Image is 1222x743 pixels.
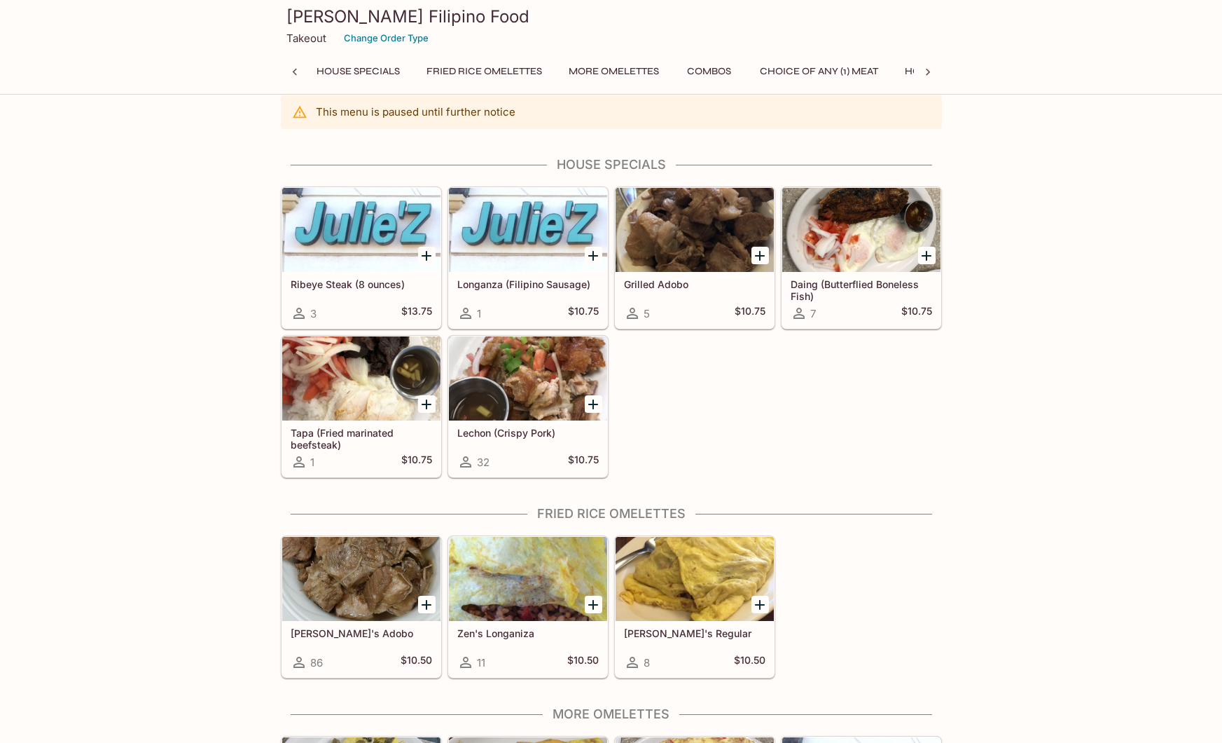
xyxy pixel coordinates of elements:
[585,596,602,613] button: Add Zen's Longaniza
[561,62,667,81] button: More Omelettes
[282,188,440,272] div: Ribeye Steak (8 ounces)
[286,6,936,27] h3: [PERSON_NAME] Filipino Food
[615,187,775,329] a: Grilled Adobo5$10.75
[624,627,765,639] h5: [PERSON_NAME]'s Regular
[310,656,323,669] span: 86
[282,187,441,329] a: Ribeye Steak (8 ounces)3$13.75
[585,395,602,413] button: Add Lechon (Crispy Pork)
[286,32,326,45] p: Takeout
[782,188,940,272] div: Daing (Butterflied Boneless Fish)
[282,536,441,678] a: [PERSON_NAME]'s Adobo86$10.50
[735,305,765,322] h5: $10.75
[281,157,942,172] h4: House Specials
[418,596,436,613] button: Add Julie's Adobo
[449,537,607,621] div: Zen's Longaniza
[810,307,816,320] span: 7
[734,654,765,671] h5: $10.50
[901,305,932,322] h5: $10.75
[282,336,440,421] div: Tapa (Fried marinated beefsteak)
[477,307,481,320] span: 1
[281,506,942,522] h4: Fried Rice Omelettes
[316,105,515,118] p: This menu is paused until further notice
[310,456,314,469] span: 1
[567,654,599,671] h5: $10.50
[401,305,432,322] h5: $13.75
[419,62,550,81] button: Fried Rice Omelettes
[624,278,765,290] h5: Grilled Adobo
[448,187,608,329] a: Longanza (Filipino Sausage)1$10.75
[782,187,941,329] a: Daing (Butterflied Boneless Fish)7$10.75
[568,454,599,470] h5: $10.75
[449,336,607,421] div: Lechon (Crispy Pork)
[616,188,774,272] div: Grilled Adobo
[751,596,769,613] button: Add Ralph's Regular
[477,656,485,669] span: 11
[291,278,432,290] h5: Ribeye Steak (8 ounces)
[616,537,774,621] div: Ralph's Regular
[678,62,741,81] button: Combos
[418,395,436,413] button: Add Tapa (Fried marinated beefsteak)
[418,247,436,264] button: Add Ribeye Steak (8 ounces)
[448,336,608,477] a: Lechon (Crispy Pork)32$10.75
[291,627,432,639] h5: [PERSON_NAME]'s Adobo
[281,707,942,722] h4: More Omelettes
[457,427,599,439] h5: Lechon (Crispy Pork)
[401,454,432,470] h5: $10.75
[310,307,317,320] span: 3
[401,654,432,671] h5: $10.50
[291,427,432,450] h5: Tapa (Fried marinated beefsteak)
[568,305,599,322] h5: $10.75
[448,536,608,678] a: Zen's Longaniza11$10.50
[644,656,650,669] span: 8
[457,278,599,290] h5: Longanza (Filipino Sausage)
[282,336,441,477] a: Tapa (Fried marinated beefsteak)1$10.75
[791,278,932,301] h5: Daing (Butterflied Boneless Fish)
[615,536,775,678] a: [PERSON_NAME]'s Regular8$10.50
[918,247,936,264] button: Add Daing (Butterflied Boneless Fish)
[309,62,408,81] button: House Specials
[752,62,886,81] button: Choice of Any (1) Meat
[585,247,602,264] button: Add Longanza (Filipino Sausage)
[477,456,490,469] span: 32
[457,627,599,639] h5: Zen's Longaniza
[449,188,607,272] div: Longanza (Filipino Sausage)
[644,307,650,320] span: 5
[282,537,440,621] div: Julie's Adobo
[338,27,435,49] button: Change Order Type
[897,62,966,81] button: Hotcakes
[751,247,769,264] button: Add Grilled Adobo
